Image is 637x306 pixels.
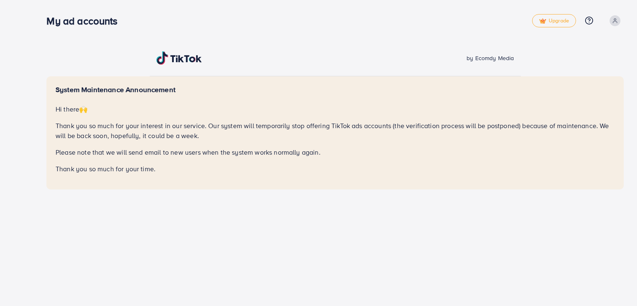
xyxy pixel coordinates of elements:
h5: System Maintenance Announcement [56,85,615,94]
img: tick [539,18,546,24]
p: Thank you so much for your time. [56,164,615,174]
span: Upgrade [539,18,569,24]
h3: My ad accounts [46,15,124,27]
p: Please note that we will send email to new users when the system works normally again. [56,147,615,157]
a: tickUpgrade [532,14,576,27]
p: Thank you so much for your interest in our service. Our system will temporarily stop offering Tik... [56,121,615,141]
p: Hi there [56,104,615,114]
span: 🙌 [79,104,88,114]
span: by Ecomdy Media [467,54,514,62]
img: TikTok [156,51,202,65]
